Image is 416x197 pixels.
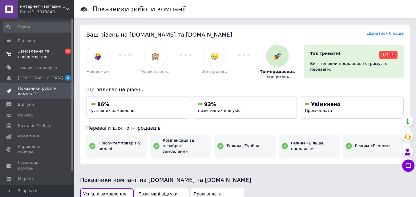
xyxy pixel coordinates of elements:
[18,102,34,107] span: Відгуки
[92,6,186,13] h1: Показники роботи компанії
[202,69,228,74] span: Зона ризику
[273,52,281,60] img: :rocket:
[18,65,57,70] span: Товари та послуги
[141,69,170,74] span: Червона зона
[91,108,134,113] span: успішних замовлень
[18,176,34,182] span: Маркет
[87,69,109,74] span: Невідомий
[367,31,404,36] a: Дізнатися більше
[18,133,39,139] span: Аналітика
[86,96,190,119] button: 86%успішних замовлень
[291,140,337,152] span: Режим «Більше продажів»
[86,87,143,93] span: Що впливає на рівень
[18,49,57,60] span: Замовлення та повідомлення
[379,51,398,59] div: 1/3
[260,69,295,74] span: Топ-продавець
[97,101,109,107] span: 86%
[3,22,73,33] input: Пошук
[390,53,394,57] span: ?
[305,108,332,113] span: Пром-оплата
[86,31,232,38] span: Ваш рівень на [DOMAIN_NAME] та [DOMAIN_NAME]
[18,86,57,97] span: Показники роботи компанії
[94,52,102,60] img: :woman-shrugging:
[193,96,297,119] button: 93%позитивних відгуків
[204,101,216,107] span: 93%
[18,75,63,81] span: [DEMOGRAPHIC_DATA]
[86,125,161,131] span: Переваги для топ-продавців
[265,74,289,80] span: Ваш рівень
[310,61,398,72] div: Ви – топовий продавець і отримуєте переваги.
[65,75,71,81] span: 2
[163,138,208,155] span: Компенсації за незабрані замовлення
[20,9,74,15] div: Ваш ID: 3913849
[227,143,259,149] span: Режим «Турбо»
[310,51,341,56] span: Так тримати!
[402,160,414,172] button: Чат з покупцем
[20,4,66,9] span: интернет - магазин BESHIR
[198,108,240,113] span: позитивних відгуків
[18,160,57,171] span: Гаманець компанії
[211,52,219,60] img: :disappointed_relieved:
[18,144,57,155] span: Управління сайтом
[80,177,251,183] span: Показники компанії на [DOMAIN_NAME] та [DOMAIN_NAME]
[300,96,404,119] button: УвімкненоПром-оплата
[355,143,391,149] span: Режим «Економ»
[18,112,34,118] span: Покупці
[99,140,144,152] span: Пріоритет товарів у видачі
[18,123,51,128] span: Каталог ProSale
[65,49,71,54] span: 2
[151,52,159,60] img: :see_no_evil:
[18,38,35,44] span: Головна
[311,101,341,107] span: Увімкнено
